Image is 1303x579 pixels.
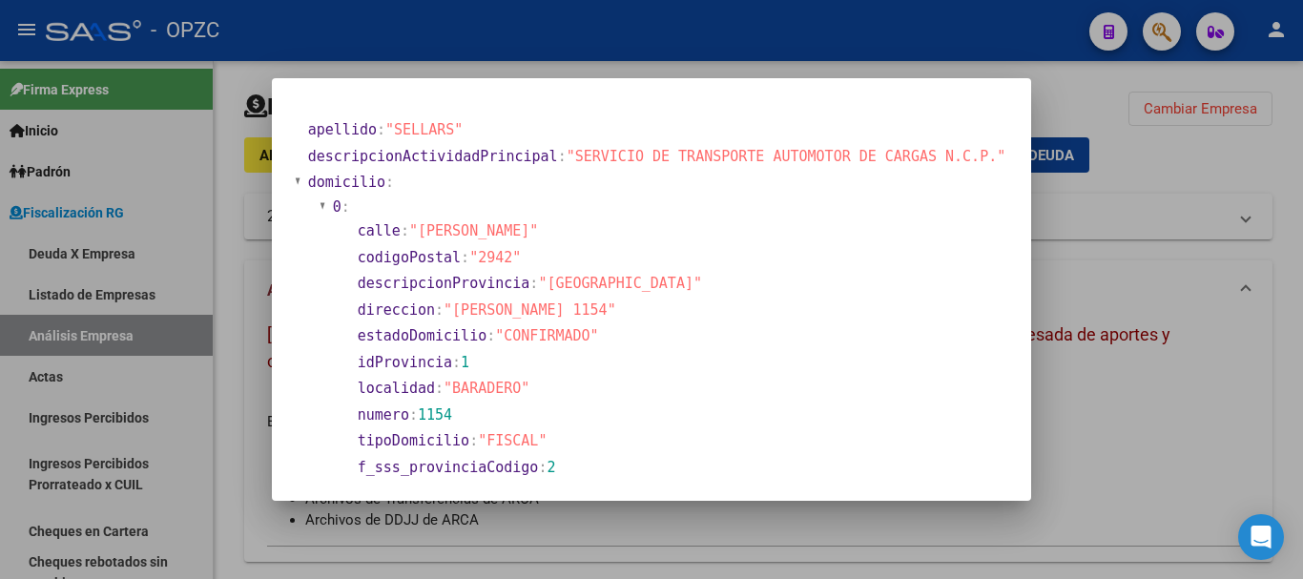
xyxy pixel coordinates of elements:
span: "BARADERO" [444,380,529,397]
span: "[PERSON_NAME] 1154" [444,301,616,319]
span: : [529,275,538,292]
span: idProvincia [358,354,452,371]
span: : [538,459,547,476]
span: numero [358,406,409,424]
span: : [486,327,495,344]
span: : [401,222,409,239]
span: "[GEOGRAPHIC_DATA]" [538,275,702,292]
span: codigoPostal [358,249,461,266]
span: descripcionActividadPrincipal [308,148,558,165]
span: "SELLARS" [385,121,463,138]
span: : [469,432,478,449]
span: "CONFIRMADO" [495,327,598,344]
span: direccion [358,301,435,319]
span: apellido [308,121,377,138]
span: estadoDomicilio [358,327,486,344]
span: 2 [547,459,555,476]
span: 1 [461,354,469,371]
div: Open Intercom Messenger [1238,514,1284,560]
span: localidad [358,380,435,397]
span: : [341,198,350,216]
span: descripcionProvincia [358,275,530,292]
span: : [461,249,469,266]
span: "[PERSON_NAME]" [409,222,538,239]
span: tipoDomicilio [358,432,469,449]
span: : [377,121,385,138]
span: calle [358,222,401,239]
span: : [385,174,394,191]
span: domicilio [308,174,385,191]
span: : [558,148,567,165]
span: "2942" [469,249,521,266]
span: "FISCAL" [478,432,547,449]
span: 0 [333,198,341,216]
span: f_sss_provinciaCodigo [358,459,539,476]
span: 1154 [418,406,452,424]
span: : [435,301,444,319]
span: "SERVICIO DE TRANSPORTE AUTOMOTOR DE CARGAS N.C.P." [567,148,1006,165]
span: : [435,380,444,397]
span: : [452,354,461,371]
span: : [409,406,418,424]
